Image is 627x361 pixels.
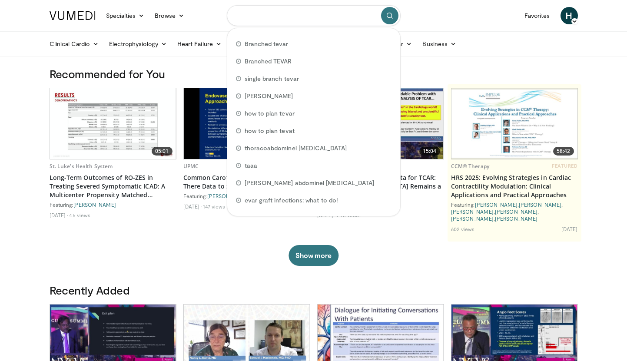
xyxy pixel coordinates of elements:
[451,215,494,222] a: [PERSON_NAME]
[245,57,292,66] span: Branched TEVAR
[561,7,578,24] a: H
[419,147,440,156] span: 15:04
[50,212,68,219] li: [DATE]
[561,225,578,232] li: [DATE]
[495,209,537,215] a: [PERSON_NAME]
[183,173,310,191] a: Common Carotid [MEDICAL_DATA]: Is There Data to Support Intervention?
[519,7,555,24] a: Favorites
[50,67,578,81] h3: Recommended for You
[50,11,96,20] img: VuMedi Logo
[104,35,172,53] a: Electrophysiology
[152,147,173,156] span: 05:01
[519,202,561,208] a: [PERSON_NAME]
[245,40,289,48] span: Branched tevar
[451,162,489,170] a: CCM® Therapy
[245,74,299,83] span: single branch tevar
[50,201,176,208] div: Featuring:
[50,88,176,159] img: 627c2dd7-b815-408c-84d8-5c8a7424924c.620x360_q85_upscale.jpg
[183,192,310,199] div: Featuring:
[475,202,518,208] a: [PERSON_NAME]
[289,245,338,266] button: Show more
[451,173,578,199] a: HRS 2025: Evolving Strategies in Cardiac Contractility Modulation: Clinical Applications and Prac...
[50,88,176,159] a: 05:01
[184,88,310,159] img: e5c356cc-c84b-4839-a757-bb6d07eff8d9.620x360_q85_upscale.jpg
[451,89,577,158] img: 3f694bbe-f46e-4e2a-ab7b-fff0935bbb6c.620x360_q85_upscale.jpg
[495,215,537,222] a: [PERSON_NAME]
[101,7,150,24] a: Specialties
[50,283,578,297] h3: Recently Added
[245,161,257,170] span: taaa
[245,144,347,152] span: thoracoabdominel [MEDICAL_DATA]
[207,193,250,199] a: [PERSON_NAME]
[451,201,578,222] div: Featuring: , , , , ,
[245,109,295,118] span: how to plan tevar
[552,163,577,169] span: FEATURED
[553,147,574,156] span: 58:42
[73,202,116,208] a: [PERSON_NAME]
[451,209,494,215] a: [PERSON_NAME]
[69,212,90,219] li: 45 views
[50,162,113,170] a: St. Luke's Health System
[245,196,338,205] span: evar graft infections: what to do!
[184,88,310,159] a: 07:40
[44,35,104,53] a: Clinical Cardio
[183,162,199,170] a: UPMC
[183,203,202,210] li: [DATE]
[245,179,375,187] span: [PERSON_NAME] abdominel [MEDICAL_DATA]
[245,126,295,135] span: how to plan tevat
[203,203,225,210] li: 147 views
[451,88,577,159] a: 58:42
[227,5,401,26] input: Search topics, interventions
[451,225,475,232] li: 602 views
[149,7,189,24] a: Browse
[417,35,461,53] a: Business
[172,35,227,53] a: Heart Failure
[50,173,176,199] a: Long-Term Outcomes of RO-ZES in Treating Severed Symptomatic ICAD: A Multicenter Propensity Match...
[245,92,293,100] span: [PERSON_NAME]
